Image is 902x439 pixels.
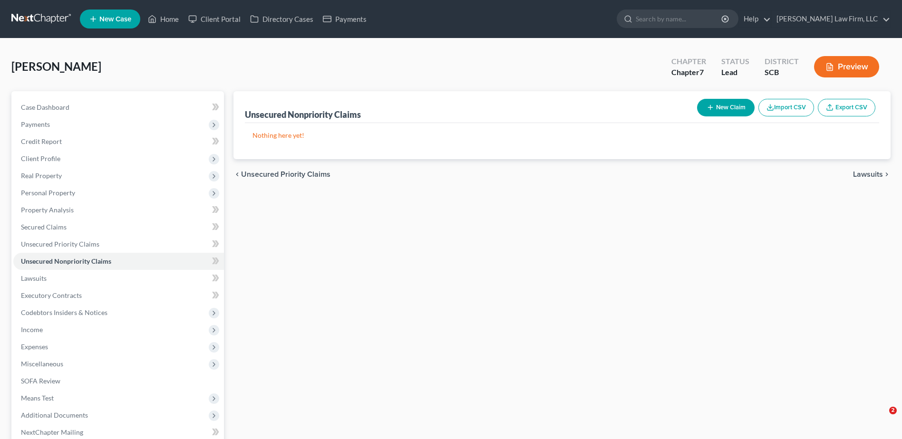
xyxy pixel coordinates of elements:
[21,308,107,316] span: Codebtors Insiders & Notices
[21,325,43,334] span: Income
[739,10,771,28] a: Help
[21,240,99,248] span: Unsecured Priority Claims
[699,67,704,76] span: 7
[13,201,224,219] a: Property Analysis
[318,10,371,28] a: Payments
[99,16,131,23] span: New Case
[721,67,749,78] div: Lead
[21,411,88,419] span: Additional Documents
[772,10,890,28] a: [PERSON_NAME] Law Firm, LLC
[13,270,224,287] a: Lawsuits
[13,253,224,270] a: Unsecured Nonpriority Claims
[765,56,799,67] div: District
[21,103,69,111] span: Case Dashboard
[252,131,872,140] p: Nothing here yet!
[21,291,82,299] span: Executory Contracts
[21,257,111,265] span: Unsecured Nonpriority Claims
[13,133,224,150] a: Credit Report
[184,10,245,28] a: Client Portal
[21,154,60,162] span: Client Profile
[21,223,67,231] span: Secured Claims
[13,287,224,304] a: Executory Contracts
[870,407,892,429] iframe: Intercom live chat
[241,171,330,178] span: Unsecured Priority Claims
[245,109,361,120] div: Unsecured Nonpriority Claims
[233,171,330,178] button: chevron_left Unsecured Priority Claims
[21,206,74,214] span: Property Analysis
[13,219,224,236] a: Secured Claims
[758,99,814,116] button: Import CSV
[13,236,224,253] a: Unsecured Priority Claims
[233,171,241,178] i: chevron_left
[671,56,706,67] div: Chapter
[889,407,897,414] span: 2
[13,99,224,116] a: Case Dashboard
[818,99,875,116] a: Export CSV
[883,171,891,178] i: chevron_right
[245,10,318,28] a: Directory Cases
[853,171,891,178] button: Lawsuits chevron_right
[21,120,50,128] span: Payments
[13,372,224,390] a: SOFA Review
[21,360,63,368] span: Miscellaneous
[21,189,75,197] span: Personal Property
[143,10,184,28] a: Home
[21,343,48,351] span: Expenses
[21,428,83,436] span: NextChapter Mailing
[21,274,47,282] span: Lawsuits
[671,67,706,78] div: Chapter
[697,99,755,116] button: New Claim
[21,394,54,402] span: Means Test
[814,56,879,77] button: Preview
[853,171,883,178] span: Lawsuits
[11,59,101,73] span: [PERSON_NAME]
[636,10,723,28] input: Search by name...
[765,67,799,78] div: SCB
[721,56,749,67] div: Status
[21,172,62,180] span: Real Property
[21,137,62,145] span: Credit Report
[21,377,60,385] span: SOFA Review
